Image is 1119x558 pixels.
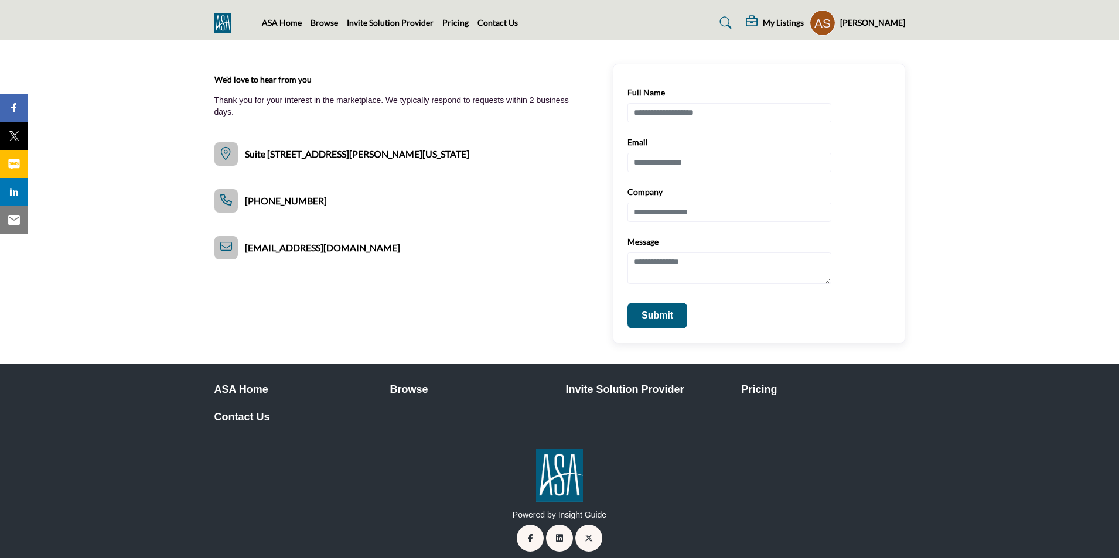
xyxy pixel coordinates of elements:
a: ASA Home [262,18,302,28]
label: Full Name [627,87,665,98]
a: Browse [311,18,338,28]
a: Invite Solution Provider [566,382,729,398]
span: [EMAIL_ADDRESS][DOMAIN_NAME] [245,241,400,255]
a: Twitter Link [575,525,602,552]
a: ASA Home [214,382,378,398]
img: No Site Logo [536,449,583,502]
label: Message [627,236,659,248]
h5: My Listings [763,18,804,28]
a: Contact Us [214,409,378,425]
a: Pricing [442,18,469,28]
a: Invite Solution Provider [347,18,434,28]
a: Contact Us [477,18,518,28]
label: Company [627,186,663,198]
span: Suite [STREET_ADDRESS][PERSON_NAME][US_STATE] [245,147,469,161]
a: LinkedIn Link [546,525,573,552]
b: We'd love to hear from you [214,73,312,85]
button: Submit [627,303,687,328]
label: Email [627,136,648,148]
a: Facebook Link [517,525,544,552]
h5: [PERSON_NAME] [840,17,905,29]
a: Powered by Insight Guide [513,510,606,519]
a: Search [708,13,739,32]
div: My Listings [746,16,804,30]
button: Show hide supplier dropdown [810,10,835,36]
span: [PHONE_NUMBER] [245,194,327,208]
p: Thank you for your interest in the marketplace. We typically respond to requests within 2 busines... [214,95,589,118]
p: Submit [642,309,673,323]
img: Site Logo [214,13,237,33]
a: Pricing [742,382,905,398]
a: Browse [390,382,554,398]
